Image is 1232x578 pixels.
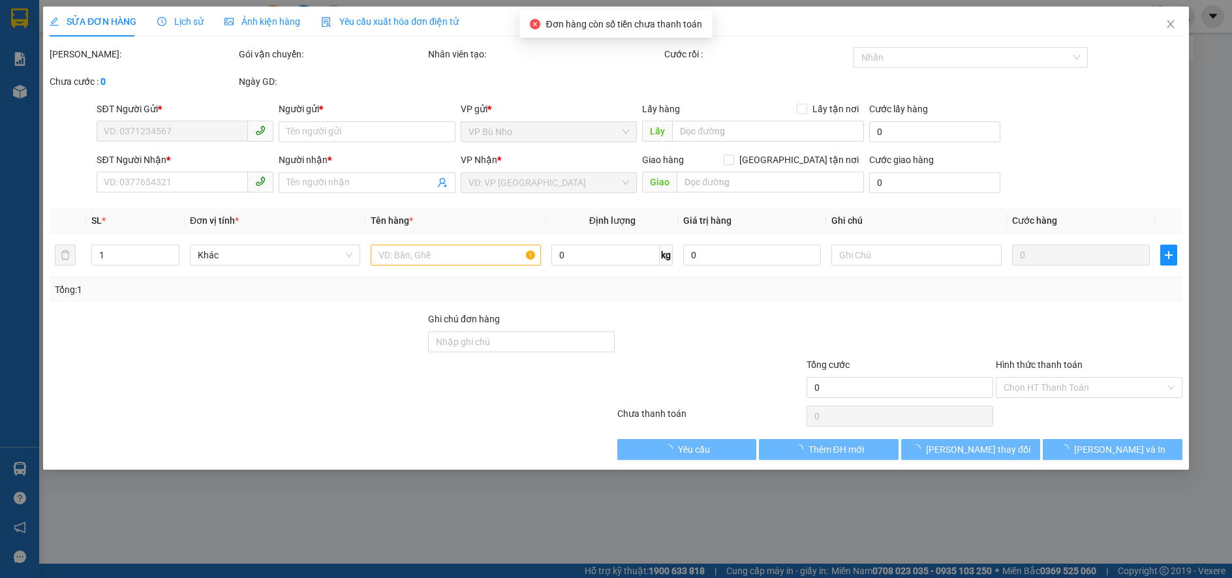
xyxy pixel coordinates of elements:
[794,444,808,453] span: loading
[642,121,672,142] span: Lấy
[102,11,291,27] div: VP QL13
[428,47,662,61] div: Nhân viên tạo:
[926,442,1030,457] span: [PERSON_NAME] thay đổi
[469,122,630,142] span: VP Bù Nho
[50,17,59,26] span: edit
[1043,439,1182,460] button: [PERSON_NAME] và In
[461,102,638,116] div: VP gửi
[642,155,684,165] span: Giao hàng
[321,17,331,27] img: icon
[100,76,106,87] b: 0
[198,245,352,265] span: Khác
[102,75,291,98] span: [GEOGRAPHIC_DATA]
[279,153,455,167] div: Người nhận
[255,176,266,187] span: phone
[1161,250,1177,260] span: plus
[672,121,864,142] input: Dọc đường
[664,47,851,61] div: Cước rồi :
[11,11,93,42] div: VP Bù Nho
[157,17,166,26] span: clock-circle
[1152,7,1189,43] button: Close
[239,74,425,89] div: Ngày GD:
[371,215,413,226] span: Tên hàng
[617,439,756,460] button: Yêu cầu
[11,42,93,58] div: A PHÚC
[664,444,678,453] span: loading
[371,245,541,266] input: VD: Bàn, Ghế
[677,172,864,192] input: Dọc đường
[50,47,236,61] div: [PERSON_NAME]:
[11,12,31,26] span: Gửi:
[461,155,497,165] span: VP Nhận
[912,444,926,453] span: loading
[869,155,934,165] label: Cước giao hàng
[102,61,121,74] span: DĐ:
[1165,19,1176,29] span: close
[734,153,864,167] span: [GEOGRAPHIC_DATA] tận nơi
[321,16,459,27] span: Yêu cầu xuất hóa đơn điện tử
[760,439,899,460] button: Thêm ĐH mới
[55,245,76,266] button: delete
[279,102,455,116] div: Người gửi
[546,19,701,29] span: Đơn hàng còn số tiền chưa thanh toán
[50,74,236,89] div: Chưa cước :
[50,16,136,27] span: SỬA ĐƠN HÀNG
[530,19,540,29] span: close-circle
[901,439,1040,460] button: [PERSON_NAME] thay đổi
[224,17,234,26] span: picture
[97,153,274,167] div: SĐT Người Nhận
[683,215,731,226] span: Giá trị hàng
[1012,245,1150,266] input: 0
[678,442,710,457] span: Yêu cầu
[428,314,500,324] label: Ghi chú đơn hàng
[97,102,274,116] div: SĐT Người Gửi
[55,282,476,297] div: Tổng: 1
[102,12,133,26] span: Nhận:
[1060,444,1074,453] span: loading
[428,331,615,352] input: Ghi chú đơn hàng
[1074,442,1165,457] span: [PERSON_NAME] và In
[224,16,300,27] span: Ảnh kiện hàng
[808,442,864,457] span: Thêm ĐH mới
[1160,245,1177,266] button: plus
[437,177,448,188] span: user-add
[642,104,680,114] span: Lấy hàng
[255,125,266,136] span: phone
[1012,215,1057,226] span: Cước hàng
[869,104,928,114] label: Cước lấy hàng
[190,215,239,226] span: Đơn vị tính
[996,359,1083,370] label: Hình thức thanh toán
[869,172,1000,193] input: Cước giao hàng
[589,215,636,226] span: Định lượng
[157,16,204,27] span: Lịch sử
[807,359,850,370] span: Tổng cước
[616,406,805,429] div: Chưa thanh toán
[869,121,1000,142] input: Cước lấy hàng
[831,245,1002,266] input: Ghi Chú
[91,215,102,226] span: SL
[807,102,864,116] span: Lấy tận nơi
[642,172,677,192] span: Giao
[239,47,425,61] div: Gói vận chuyển:
[660,245,673,266] span: kg
[102,27,291,42] div: A ĐÔNG
[826,208,1007,234] th: Ghi chú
